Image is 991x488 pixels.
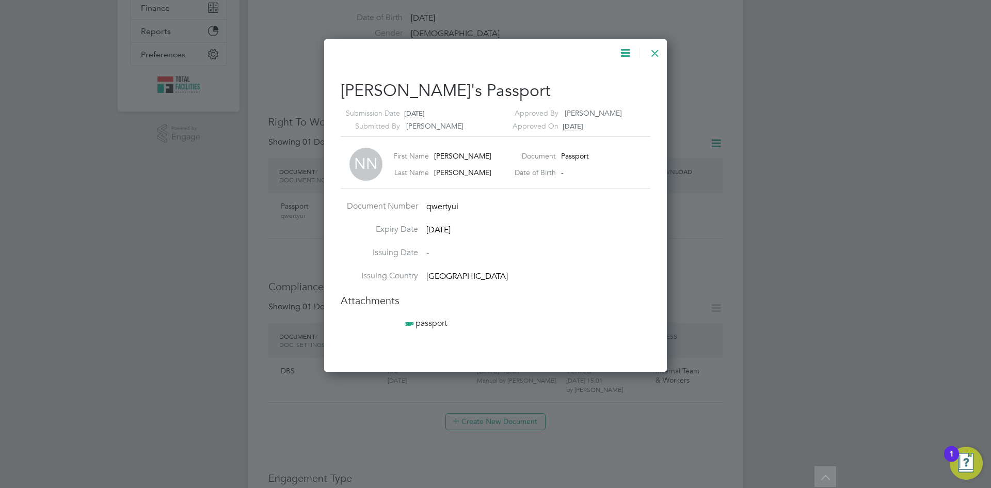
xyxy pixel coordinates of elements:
label: Document Number [341,201,418,212]
span: [PERSON_NAME] [565,108,622,118]
span: - [426,248,429,258]
label: Date of Birth [515,168,556,177]
label: Approved By [499,107,558,120]
button: Open Resource Center, 1 new notification [950,447,983,480]
label: Submitted By [341,120,400,133]
a: passport [403,318,447,328]
label: Approved On [499,120,558,133]
label: Last Name [388,168,429,177]
label: Issuing Date [341,247,418,258]
span: [DATE] [404,109,425,118]
label: Document [515,151,556,161]
label: Submission Date [341,107,400,120]
span: [PERSON_NAME] [434,151,491,161]
span: [PERSON_NAME] [434,168,491,177]
span: [DATE] [563,122,583,131]
label: Expiry Date [341,224,418,235]
span: [DATE] [426,225,451,235]
h3: Attachments [341,294,650,307]
label: First Name [388,151,429,161]
span: Passport [561,151,589,161]
div: 1 [949,454,954,467]
label: Issuing Country [341,271,418,281]
span: [GEOGRAPHIC_DATA] [426,271,508,281]
h2: [PERSON_NAME]'s Passport [341,80,650,102]
span: qwertyui [426,202,458,212]
span: NN [349,148,382,181]
span: - [561,168,564,177]
span: [PERSON_NAME] [406,121,463,131]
